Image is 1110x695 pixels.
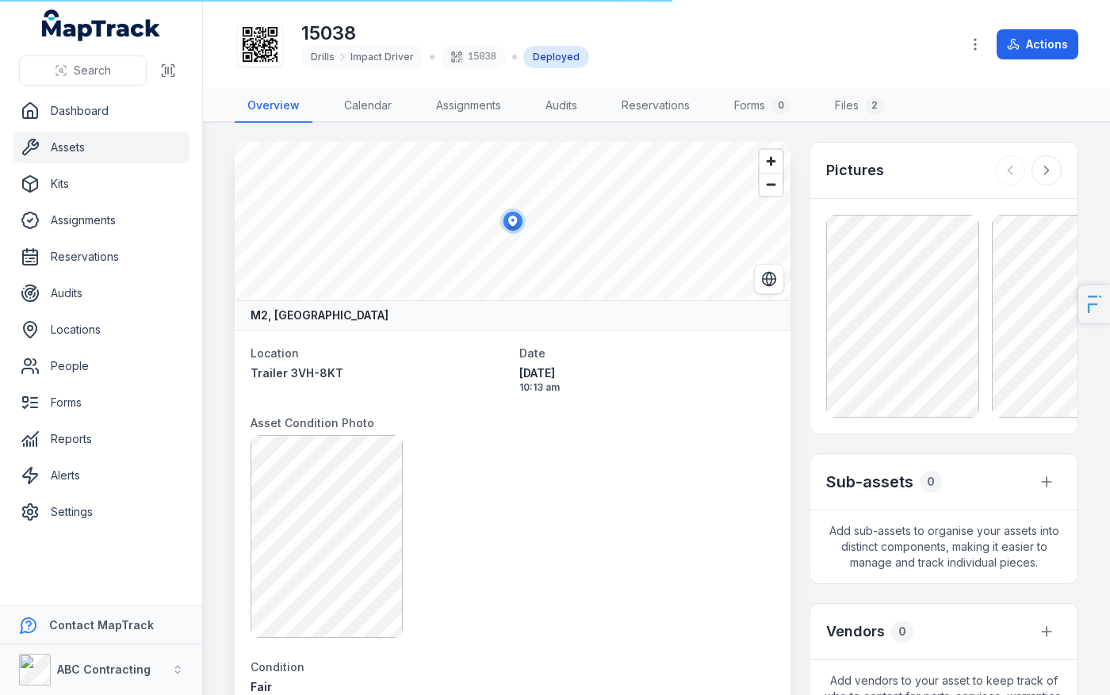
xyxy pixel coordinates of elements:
[13,460,189,491] a: Alerts
[441,46,506,68] div: 15038
[311,51,335,63] span: Drills
[251,680,272,693] span: Fair
[57,663,151,676] strong: ABC Contracting
[721,90,803,123] a: Forms0
[13,132,189,163] a: Assets
[350,51,414,63] span: Impact Driver
[826,621,885,643] h3: Vendors
[74,63,111,78] span: Search
[251,416,374,430] span: Asset Condition Photo
[760,150,783,173] button: Zoom in
[13,387,189,418] a: Forms
[519,365,775,394] time: 29/08/2025, 10:13:24 am
[754,264,784,294] button: Switch to Satellite View
[251,307,388,323] strong: M2, [GEOGRAPHIC_DATA]
[997,29,1078,59] button: Actions
[13,496,189,528] a: Settings
[13,314,189,346] a: Locations
[13,277,189,309] a: Audits
[251,365,507,381] a: Trailer 3VH-8KT
[13,241,189,273] a: Reservations
[42,10,161,41] a: MapTrack
[13,204,189,236] a: Assignments
[865,96,884,115] div: 2
[235,90,312,123] a: Overview
[251,660,304,674] span: Condition
[523,46,589,68] div: Deployed
[331,90,404,123] a: Calendar
[891,621,913,643] div: 0
[760,173,783,196] button: Zoom out
[251,346,299,360] span: Location
[251,366,343,380] span: Trailer 3VH-8KT
[810,510,1077,583] span: Add sub-assets to organise your assets into distinct components, making it easier to manage and t...
[826,471,913,493] h2: Sub-assets
[13,423,189,455] a: Reports
[822,90,897,123] a: Files2
[19,55,147,86] button: Search
[49,618,154,632] strong: Contact MapTrack
[235,142,790,300] canvas: Map
[920,471,942,493] div: 0
[423,90,514,123] a: Assignments
[609,90,702,123] a: Reservations
[519,365,775,381] span: [DATE]
[771,96,790,115] div: 0
[519,381,775,394] span: 10:13 am
[301,21,589,46] h1: 15038
[13,168,189,200] a: Kits
[519,346,545,360] span: Date
[13,350,189,382] a: People
[13,95,189,127] a: Dashboard
[826,159,884,181] h3: Pictures
[533,90,590,123] a: Audits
